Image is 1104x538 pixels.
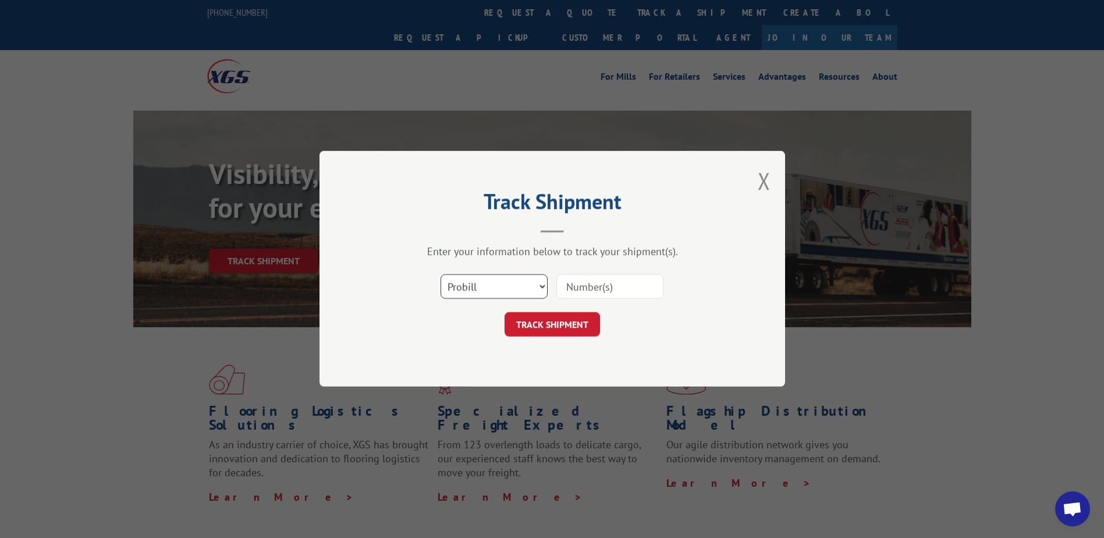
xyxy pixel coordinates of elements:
[505,313,600,337] button: TRACK SHIPMENT
[1055,491,1090,526] a: Open chat
[378,193,727,215] h2: Track Shipment
[378,245,727,259] div: Enter your information below to track your shipment(s).
[556,275,663,299] input: Number(s)
[758,165,771,196] button: Close modal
